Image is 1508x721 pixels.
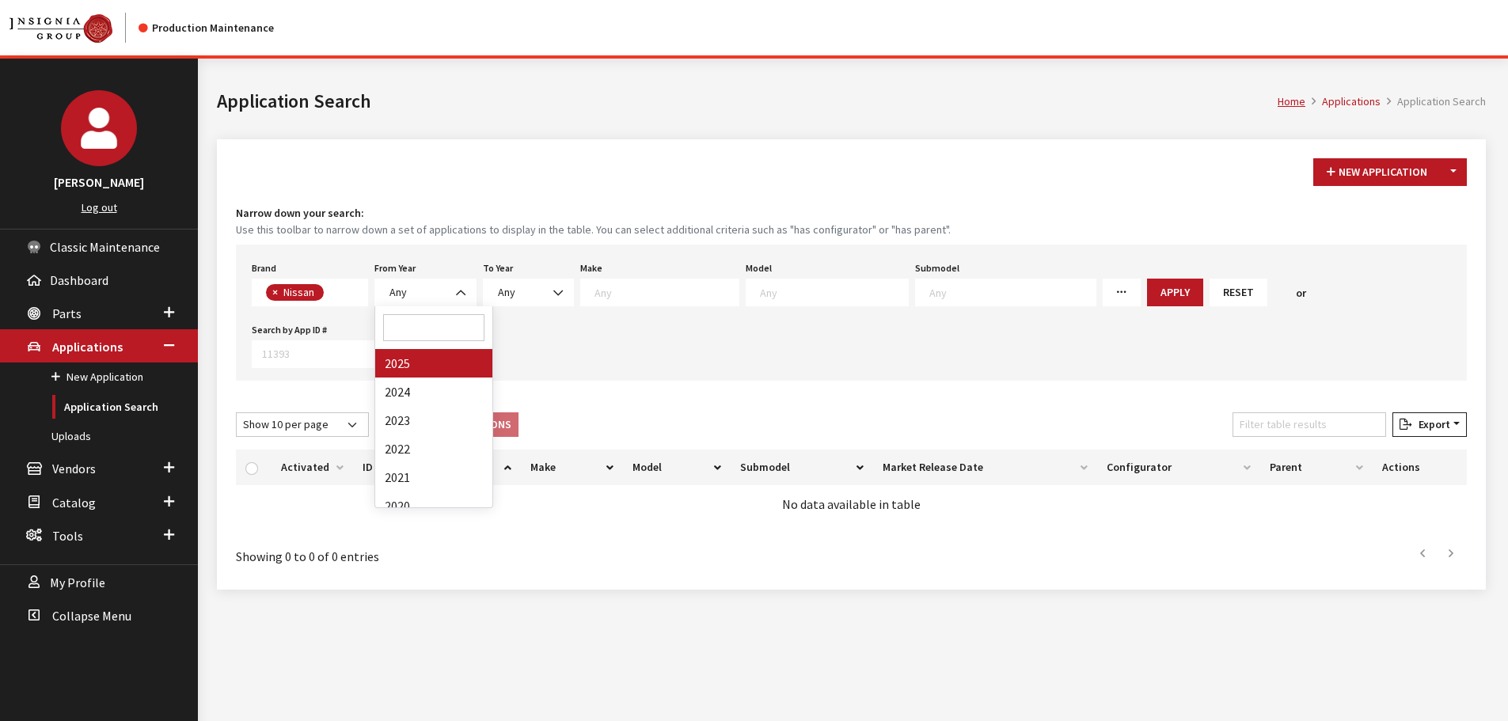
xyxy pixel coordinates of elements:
[236,485,1467,523] td: No data available in table
[374,279,477,306] span: Any
[1305,93,1381,110] li: Applications
[52,608,131,624] span: Collapse Menu
[272,285,278,299] span: ×
[1412,417,1450,431] span: Export
[1296,285,1306,302] span: or
[282,285,318,299] span: Nissan
[353,450,428,485] th: ID: activate to sort column ascending
[266,284,324,301] li: Nissan
[9,14,112,43] img: Catalog Maintenance
[52,528,83,544] span: Tools
[375,349,492,378] li: 2025
[52,339,123,355] span: Applications
[236,536,738,566] div: Showing 0 to 0 of 0 entries
[389,285,407,299] span: Any
[623,450,731,485] th: Model: activate to sort column ascending
[272,450,353,485] th: Activated: activate to sort column ascending
[374,261,416,275] label: From Year
[375,491,492,520] li: 2020
[50,575,105,590] span: My Profile
[1392,412,1467,437] button: Export
[383,314,484,341] input: Search
[580,261,602,275] label: Make
[82,200,117,214] a: Log out
[50,239,160,255] span: Classic Maintenance
[236,222,1467,238] small: Use this toolbar to narrow down a set of applications to display in the table. You can select add...
[594,285,739,299] textarea: Search
[61,90,137,166] img: Cheyenne Dorton
[375,463,492,491] li: 2021
[1097,450,1260,485] th: Configurator: activate to sort column ascending
[493,284,564,301] span: Any
[915,261,959,275] label: Submodel
[217,87,1278,116] h1: Application Search
[236,205,1467,222] h4: Narrow down your search:
[139,20,274,36] div: Production Maintenance
[731,450,873,485] th: Submodel: activate to sort column ascending
[1373,450,1467,485] th: Actions
[266,284,282,301] button: Remove item
[1278,94,1305,108] a: Home
[375,378,492,406] li: 2024
[929,285,1096,299] textarea: Search
[375,406,492,434] li: 2023
[873,450,1097,485] th: Market Release Date: activate to sort column ascending
[760,285,908,299] textarea: Search
[1381,93,1486,110] li: Application Search
[1147,279,1203,306] button: Apply
[521,450,622,485] th: Make: activate to sort column ascending
[252,323,327,337] label: Search by App ID #
[252,261,276,275] label: Brand
[375,434,492,463] li: 2022
[385,284,466,301] span: Any
[746,261,772,275] label: Model
[16,173,182,192] h3: [PERSON_NAME]
[252,340,412,368] input: 11393
[483,279,574,306] span: Any
[52,461,96,477] span: Vendors
[52,495,96,510] span: Catalog
[52,305,82,321] span: Parts
[9,13,139,43] a: Insignia Group logo
[1313,158,1441,186] button: New Application
[1233,412,1386,437] input: Filter table results
[50,272,108,288] span: Dashboard
[328,287,336,301] textarea: Search
[1210,279,1267,306] button: Reset
[483,261,513,275] label: To Year
[1260,450,1373,485] th: Parent: activate to sort column ascending
[498,285,515,299] span: Any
